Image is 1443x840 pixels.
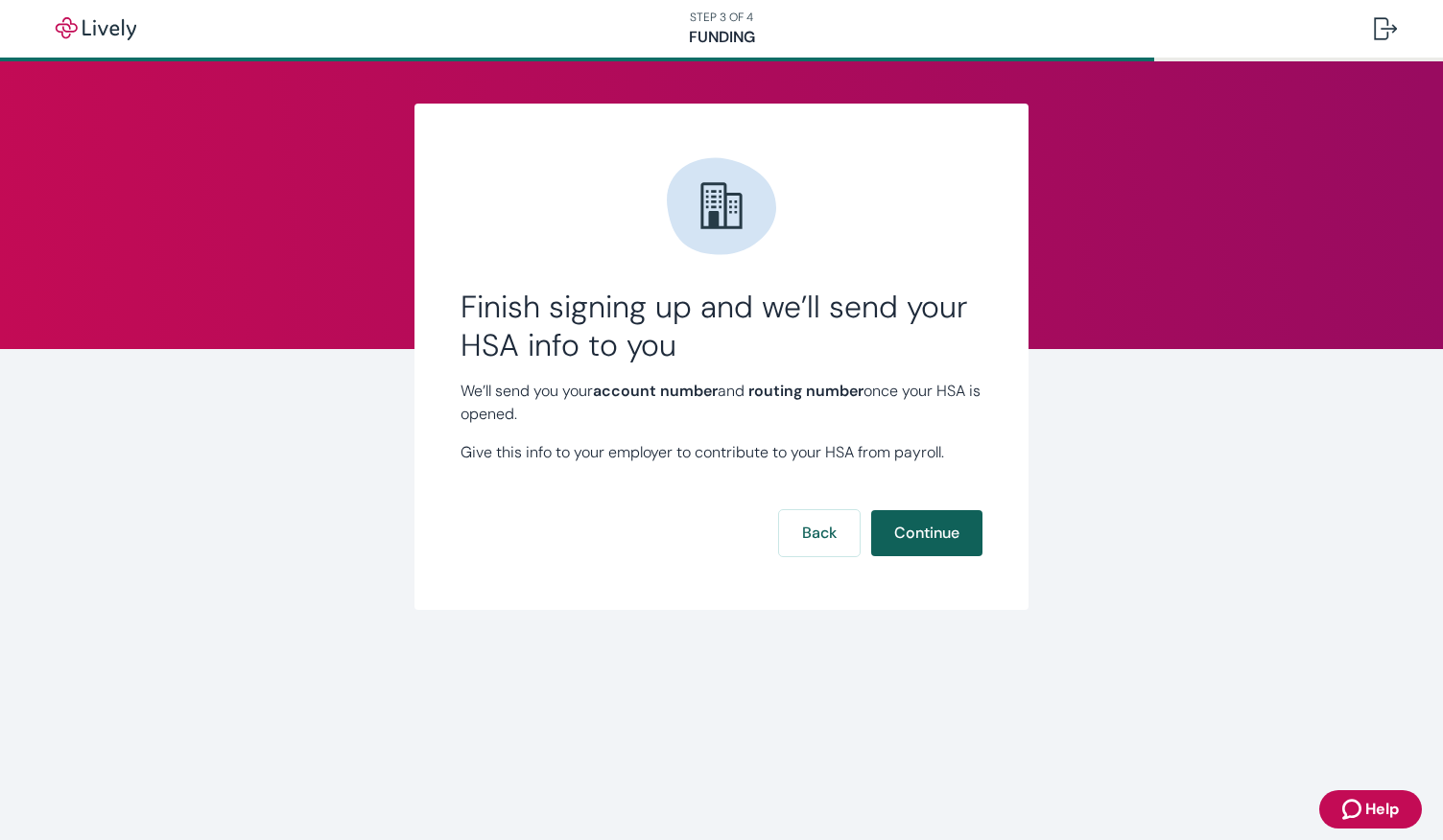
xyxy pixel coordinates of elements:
[664,150,779,265] img: Company
[461,288,982,364] h2: Finish signing up and we’ll send your HSA info to you
[461,441,982,464] p: Give this info to your employer to contribute to your HSA from payroll.
[871,510,982,556] button: Continue
[1342,798,1365,821] svg: Zendesk support icon
[593,381,718,401] strong: account number
[1365,798,1399,821] span: Help
[42,17,150,40] img: Lively
[461,380,982,426] p: We’ll send you your and once your HSA is opened.
[1319,790,1422,828] button: Zendesk support iconHelp
[1359,6,1412,52] button: Log out
[748,381,863,401] strong: routing number
[779,510,860,556] button: Back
